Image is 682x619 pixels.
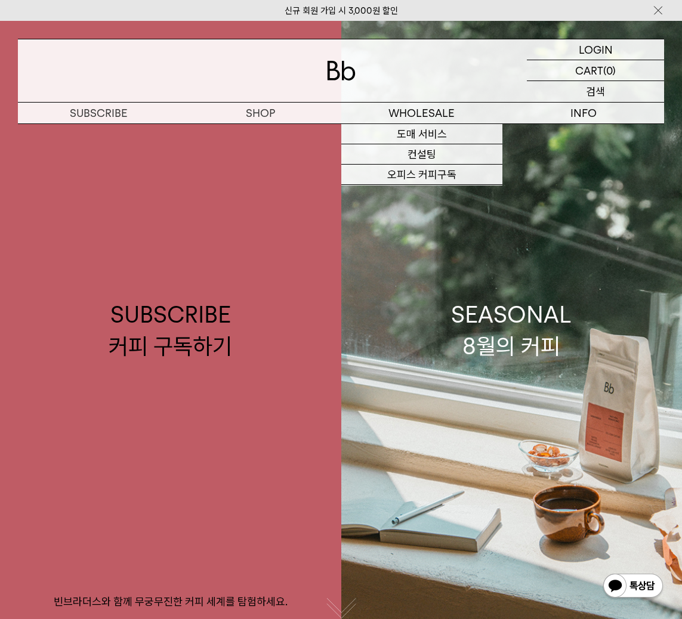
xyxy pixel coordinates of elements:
[602,572,664,601] img: 카카오톡 채널 1:1 채팅 버튼
[18,103,180,123] a: SUBSCRIBE
[341,103,503,123] p: WHOLESALE
[586,81,605,102] p: 검색
[575,60,603,81] p: CART
[527,60,664,81] a: CART (0)
[502,103,664,123] p: INFO
[341,124,503,144] a: 도매 서비스
[327,61,356,81] img: 로고
[180,103,341,123] a: SHOP
[341,144,503,165] a: 컨설팅
[109,299,232,362] div: SUBSCRIBE 커피 구독하기
[451,299,572,362] div: SEASONAL 8월의 커피
[579,39,613,60] p: LOGIN
[285,5,398,16] a: 신규 회원 가입 시 3,000원 할인
[527,39,664,60] a: LOGIN
[603,60,616,81] p: (0)
[341,165,503,185] a: 오피스 커피구독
